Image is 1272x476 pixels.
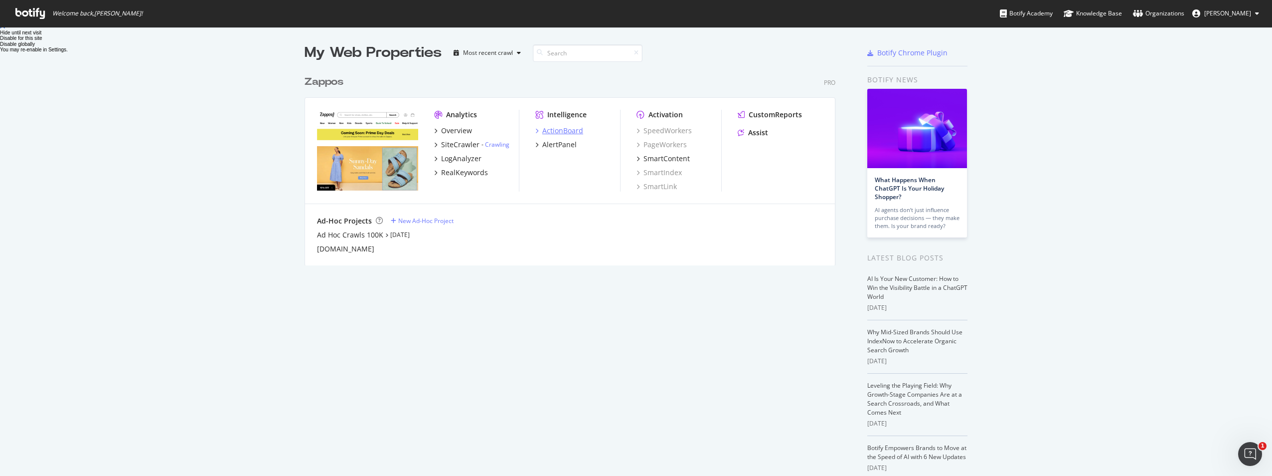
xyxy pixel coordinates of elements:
[542,126,583,136] div: ActionBoard
[636,182,677,192] a: SmartLink
[749,110,802,120] div: CustomReports
[463,50,513,56] div: Most recent crawl
[1064,8,1122,18] div: Knowledge Base
[867,444,966,461] a: Botify Empowers Brands to Move at the Speed of AI with 6 New Updates
[867,48,948,58] a: Botify Chrome Plugin
[305,75,347,89] a: Zappos
[317,110,418,191] img: zappos.com
[636,168,682,178] a: SmartIndex
[867,74,967,85] div: Botify news
[434,126,472,136] a: Overview
[434,154,481,164] a: LogAnalyzer
[875,176,944,201] a: What Happens When ChatGPT Is Your Holiday Shopper?
[441,168,488,178] div: RealKeywords
[535,126,583,136] a: ActionBoard
[446,110,477,120] div: Analytics
[648,110,683,120] div: Activation
[867,274,967,301] a: AI Is Your New Customer: How to Win the Visibility Battle in a ChatGPT World
[450,45,525,61] button: Most recent crawl
[867,419,967,428] div: [DATE]
[535,140,577,150] a: AlertPanel
[1259,442,1267,450] span: 1
[643,154,690,164] div: SmartContent
[875,206,959,230] div: AI agents don’t just influence purchase decisions — they make them. Is your brand ready?
[636,126,692,136] a: SpeedWorkers
[317,244,374,254] a: [DOMAIN_NAME]
[305,43,442,63] div: My Web Properties
[636,154,690,164] a: SmartContent
[441,126,472,136] div: Overview
[867,303,967,312] div: [DATE]
[391,217,454,225] a: New Ad-Hoc Project
[481,140,509,149] div: -
[748,128,768,138] div: Assist
[485,140,509,149] a: Crawling
[867,89,967,168] img: What Happens When ChatGPT Is Your Holiday Shopper?
[317,216,372,226] div: Ad-Hoc Projects
[542,140,577,150] div: AlertPanel
[867,357,967,366] div: [DATE]
[52,9,143,17] span: Welcome back, [PERSON_NAME] !
[867,328,962,354] a: Why Mid-Sized Brands Should Use IndexNow to Accelerate Organic Search Growth
[317,230,383,240] a: Ad Hoc Crawls 100K
[867,464,967,473] div: [DATE]
[738,110,802,120] a: CustomReports
[441,140,479,150] div: SiteCrawler
[1184,5,1267,21] button: [PERSON_NAME]
[1133,8,1184,18] div: Organizations
[390,231,410,239] a: [DATE]
[1000,8,1053,18] div: Botify Academy
[867,252,967,263] div: Latest Blog Posts
[1238,442,1262,466] iframe: Intercom live chat
[636,140,687,150] a: PageWorkers
[398,217,454,225] div: New Ad-Hoc Project
[434,140,509,150] a: SiteCrawler- Crawling
[1204,9,1251,17] span: Robert Avila
[533,44,642,62] input: Search
[441,154,481,164] div: LogAnalyzer
[877,48,948,58] div: Botify Chrome Plugin
[867,381,962,417] a: Leveling the Playing Field: Why Growth-Stage Companies Are at a Search Crossroads, and What Comes...
[547,110,587,120] div: Intelligence
[824,78,835,87] div: Pro
[305,75,343,89] div: Zappos
[434,168,488,178] a: RealKeywords
[738,128,768,138] a: Assist
[305,63,843,265] div: grid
